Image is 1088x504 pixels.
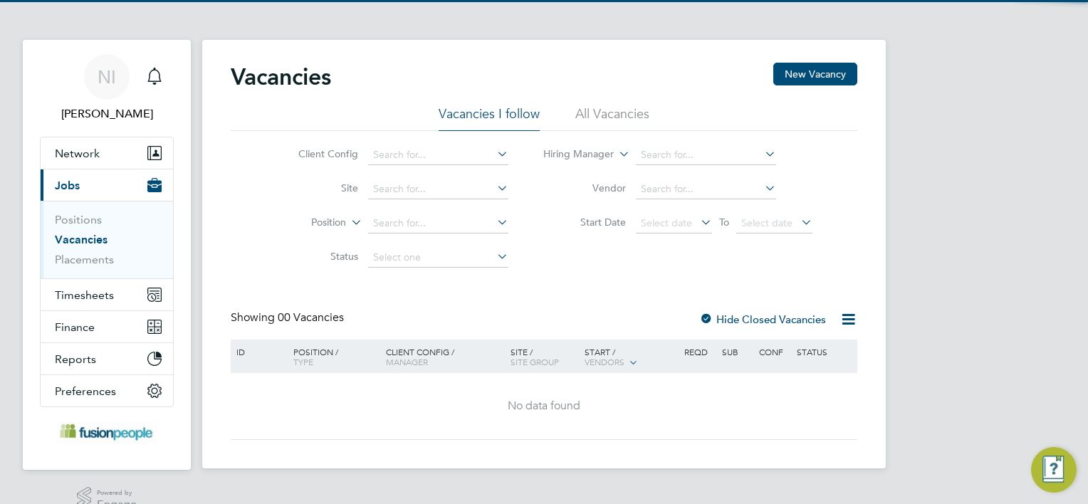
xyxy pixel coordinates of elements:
h2: Vacancies [231,63,331,91]
span: Select date [641,216,692,229]
div: Position / [283,340,382,374]
a: Placements [55,253,114,266]
input: Select one [368,248,508,268]
input: Search for... [368,214,508,233]
label: Hiring Manager [532,147,614,162]
span: Reports [55,352,96,366]
span: Neelam Ismail [40,105,174,122]
input: Search for... [368,179,508,199]
div: Conf [755,340,793,364]
div: Showing [231,310,347,325]
span: Jobs [55,179,80,192]
span: Type [293,356,313,367]
div: No data found [233,399,855,414]
a: Positions [55,213,102,226]
nav: Main navigation [23,40,191,470]
input: Search for... [636,145,776,165]
span: NI [98,68,116,86]
span: Finance [55,320,95,334]
span: 00 Vacancies [278,310,344,325]
label: Hide Closed Vacancies [699,313,826,326]
button: Engage Resource Center [1031,447,1077,493]
input: Search for... [368,145,508,165]
div: Start / [581,340,681,375]
span: To [715,213,733,231]
span: Preferences [55,384,116,398]
span: Manager [386,356,428,367]
div: Status [793,340,855,364]
label: Site [276,182,358,194]
label: Position [264,216,346,230]
span: Network [55,147,100,160]
li: All Vacancies [575,105,649,131]
a: Go to account details [40,54,174,122]
span: Site Group [511,356,559,367]
label: Vendor [544,182,626,194]
div: Client Config / [382,340,507,374]
label: Status [276,250,358,263]
div: Reqd [681,340,718,364]
div: Site / [507,340,582,374]
label: Client Config [276,147,358,160]
span: Select date [741,216,793,229]
span: Timesheets [55,288,114,302]
a: Vacancies [55,233,108,246]
a: Go to home page [40,421,174,444]
button: New Vacancy [773,63,857,85]
span: Vendors [585,356,624,367]
label: Start Date [544,216,626,229]
li: Vacancies I follow [439,105,540,131]
img: fusionpeople-logo-retina.png [57,421,157,444]
div: Sub [718,340,755,364]
span: Powered by [97,487,137,499]
div: ID [233,340,283,364]
input: Search for... [636,179,776,199]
